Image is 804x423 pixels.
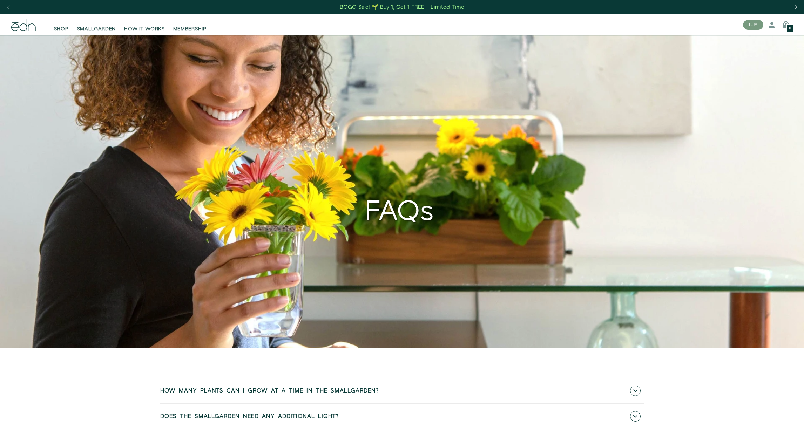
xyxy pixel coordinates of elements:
[120,17,169,33] a: HOW IT WORKS
[749,402,797,419] iframe: Opens a widget where you can find more information
[77,26,116,33] span: SMALLGARDEN
[339,2,466,13] a: BOGO Sale! 🌱 Buy 1, Get 1 FREE – Limited Time!
[160,414,339,420] span: Does the SmallGarden need any additional light?
[50,17,73,33] a: SHOP
[789,27,791,30] span: 0
[169,17,211,33] a: MEMBERSHIP
[73,17,120,33] a: SMALLGARDEN
[743,20,763,30] button: BUY
[54,26,69,33] span: SHOP
[173,26,207,33] span: MEMBERSHIP
[124,26,164,33] span: HOW IT WORKS
[160,388,379,394] span: How many plants can I grow at a time in the SmallGarden?
[160,378,644,403] a: How many plants can I grow at a time in the SmallGarden?
[340,4,466,11] div: BOGO Sale! 🌱 Buy 1, Get 1 FREE – Limited Time!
